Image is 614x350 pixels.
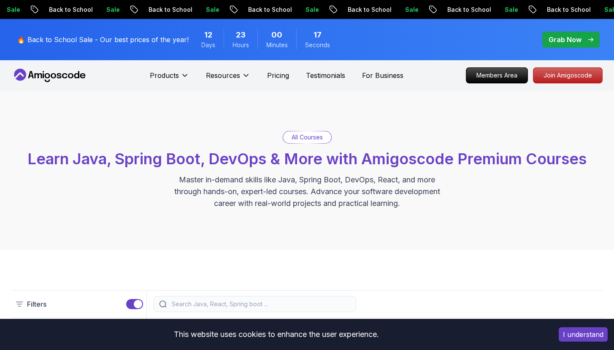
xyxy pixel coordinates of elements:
[324,5,381,14] p: Back to School
[533,67,603,83] a: Join Amigoscode
[170,300,351,308] input: Search Java, React, Spring boot ...
[27,150,587,168] span: Learn Java, Spring Boot, DevOps & More with Amigoscode Premium Courses
[206,70,250,87] button: Resources
[549,35,582,45] p: Grab Now
[267,70,289,80] a: Pricing
[292,133,323,142] p: All Courses
[204,29,212,41] span: 12 Days
[581,5,608,14] p: Sale
[83,5,110,14] p: Sale
[165,174,449,209] p: Master in-demand skills like Java, Spring Boot, DevOps, React, and more through hands-on, expert-...
[466,67,528,83] a: Members Area
[182,5,209,14] p: Sale
[201,41,215,49] span: Days
[381,5,408,14] p: Sale
[150,70,189,87] button: Products
[481,5,508,14] p: Sale
[266,41,288,49] span: Minutes
[125,5,182,14] p: Back to School
[466,68,527,83] p: Members Area
[233,41,249,49] span: Hours
[424,5,481,14] p: Back to School
[306,70,345,80] a: Testimonials
[523,5,581,14] p: Back to School
[236,29,246,41] span: 23 Hours
[305,41,330,49] span: Seconds
[362,70,403,80] a: For Business
[282,5,309,14] p: Sale
[206,70,240,80] p: Resources
[25,5,83,14] p: Back to School
[559,327,608,342] button: Accept cookies
[150,70,179,80] p: Products
[27,299,46,309] p: Filters
[6,325,546,344] div: This website uses cookies to enhance the user experience.
[17,35,189,45] p: 🔥 Back to School Sale - Our best prices of the year!
[271,29,282,41] span: 0 Minutes
[533,68,602,83] p: Join Amigoscode
[314,29,322,41] span: 17 Seconds
[225,5,282,14] p: Back to School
